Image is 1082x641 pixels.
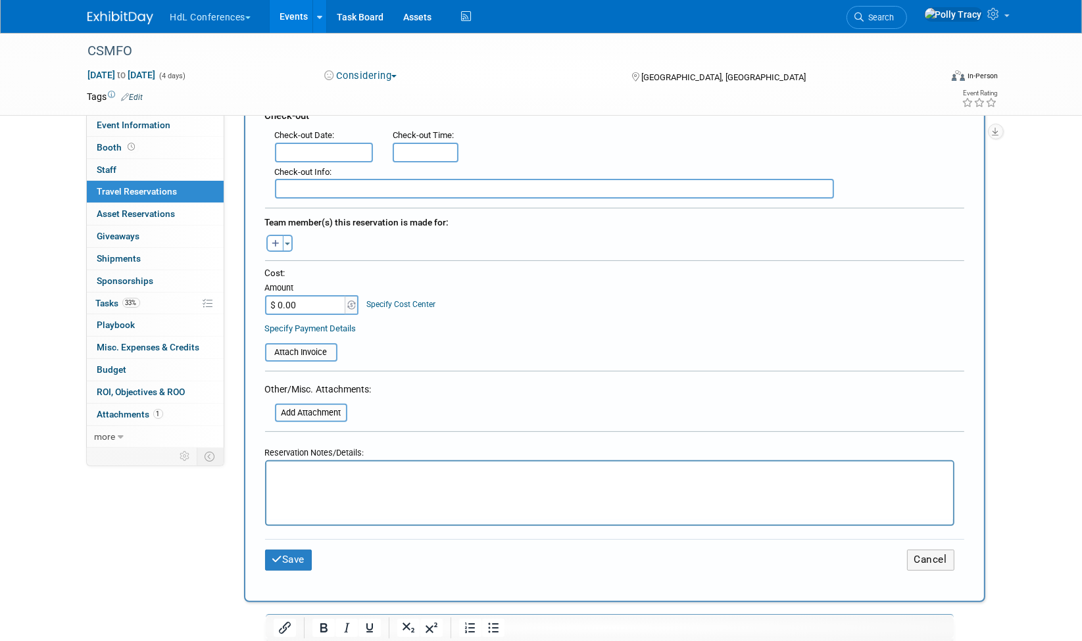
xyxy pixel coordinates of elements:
span: 1 [153,409,163,419]
div: Event Rating [962,90,997,97]
span: Tasks [96,298,140,308]
span: Booth [97,142,138,153]
a: Budget [87,359,224,381]
span: Check-out Info [275,167,330,177]
span: Budget [97,364,127,375]
td: Tags [87,90,143,103]
small: : [275,167,332,177]
a: Tasks33% [87,293,224,314]
a: ROI, Objectives & ROO [87,381,224,403]
span: Attachments [97,409,163,419]
a: Travel Reservations [87,181,224,202]
a: more [87,426,224,448]
span: Shipments [97,253,141,264]
a: Playbook [87,314,224,336]
span: more [95,431,116,442]
span: Giveaways [97,231,140,241]
span: Playbook [97,320,135,330]
a: Asset Reservations [87,203,224,225]
div: Other/Misc. Attachments: [265,383,372,399]
a: Specify Payment Details [265,323,357,333]
span: Travel Reservations [97,186,178,197]
a: Misc. Expenses & Credits [87,337,224,358]
span: Staff [97,164,117,175]
span: Booth not reserved yet [126,142,138,152]
a: Staff [87,159,224,181]
span: Asset Reservations [97,208,176,219]
a: Sponsorships [87,270,224,292]
button: Considering [320,69,402,83]
a: Booth [87,137,224,158]
img: Format-Inperson.png [952,70,965,81]
span: to [116,70,128,80]
span: Search [864,12,895,22]
span: Sponsorships [97,275,154,286]
div: Reservation Notes/Details: [265,441,954,460]
td: Personalize Event Tab Strip [174,448,197,465]
img: ExhibitDay [87,11,153,24]
a: Shipments [87,248,224,270]
div: Team member(s) this reservation is made for: [265,210,964,231]
a: Event Information [87,114,224,136]
span: ROI, Objectives & ROO [97,387,185,397]
span: Check-out [265,110,310,122]
a: Attachments1 [87,404,224,425]
span: Check-out Date [275,130,333,140]
span: (4 days) [159,72,186,80]
div: CSMFO [84,39,921,63]
span: [GEOGRAPHIC_DATA], [GEOGRAPHIC_DATA] [641,72,806,82]
a: Specify Cost Center [366,300,435,309]
button: Cancel [907,550,954,570]
small: : [393,130,454,140]
a: Search [847,6,907,29]
span: Misc. Expenses & Credits [97,342,200,352]
a: Edit [122,93,143,102]
span: Event Information [97,120,171,130]
td: Toggle Event Tabs [197,448,224,465]
img: Polly Tracy [924,7,983,22]
button: Save [265,550,312,570]
div: In-Person [967,71,998,81]
iframe: Rich Text Area [266,462,953,519]
span: [DATE] [DATE] [87,69,157,81]
div: Event Format [863,68,998,88]
a: Giveaways [87,226,224,247]
small: : [275,130,335,140]
span: Check-out Time [393,130,452,140]
span: 33% [122,298,140,308]
div: Cost: [265,267,964,279]
div: Amount [265,282,360,295]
